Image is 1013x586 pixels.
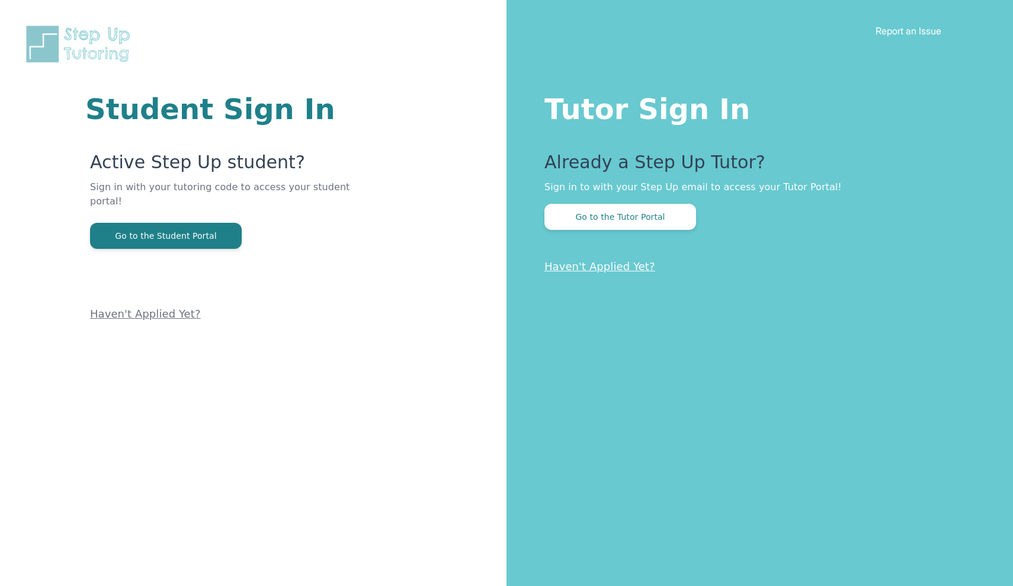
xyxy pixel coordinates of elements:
[85,95,364,123] h1: Student Sign In
[90,223,242,249] button: Go to the Student Portal
[544,90,966,123] h1: Tutor Sign In
[544,211,696,222] a: Go to the Tutor Portal
[544,180,966,194] p: Sign in to with your Step Up email to access your Tutor Portal!
[876,25,941,37] a: Report an Issue
[544,204,696,230] button: Go to the Tutor Portal
[90,180,364,223] p: Sign in with your tutoring code to access your student portal!
[90,230,242,241] a: Go to the Student Portal
[544,260,655,273] a: Haven't Applied Yet?
[544,152,966,180] p: Already a Step Up Tutor?
[24,24,137,65] img: Step Up Tutoring horizontal logo
[90,308,201,320] a: Haven't Applied Yet?
[90,152,364,180] p: Active Step Up student?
